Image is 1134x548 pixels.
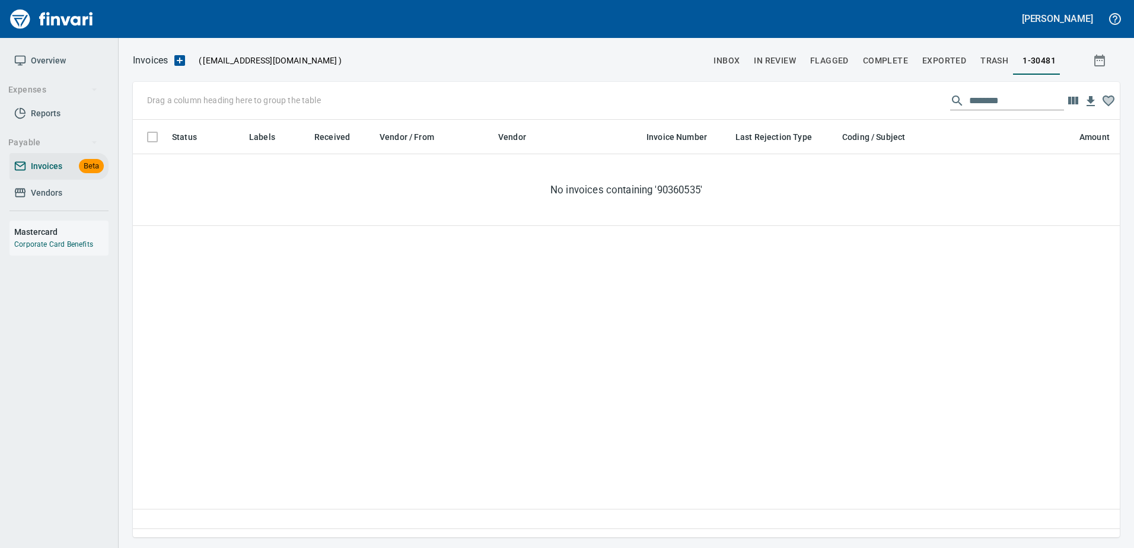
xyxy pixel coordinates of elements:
[1019,9,1096,28] button: [PERSON_NAME]
[498,130,541,144] span: Vendor
[1022,12,1093,25] h5: [PERSON_NAME]
[314,130,365,144] span: Received
[646,130,722,144] span: Invoice Number
[550,183,702,197] big: No invoices containing '90360535'
[202,55,338,66] span: [EMAIL_ADDRESS][DOMAIN_NAME]
[980,53,1008,68] span: trash
[14,225,109,238] h6: Mastercard
[380,130,434,144] span: Vendor / From
[172,130,212,144] span: Status
[1064,92,1082,110] button: Choose columns to display
[8,82,98,97] span: Expenses
[498,130,526,144] span: Vendor
[249,130,291,144] span: Labels
[1100,92,1117,110] button: Column choices favorited. Click to reset to default
[249,130,275,144] span: Labels
[1022,53,1056,68] span: 1-30481
[863,53,908,68] span: Complete
[1082,50,1120,71] button: Show invoices within a particular date range
[713,53,740,68] span: inbox
[133,53,168,68] p: Invoices
[1079,130,1125,144] span: Amount
[1082,93,1100,110] button: Download Table
[754,53,796,68] span: In Review
[314,130,350,144] span: Received
[9,100,109,127] a: Reports
[646,130,707,144] span: Invoice Number
[9,153,109,180] a: InvoicesBeta
[8,135,98,150] span: Payable
[735,130,827,144] span: Last Rejection Type
[4,79,103,101] button: Expenses
[1079,130,1110,144] span: Amount
[380,130,450,144] span: Vendor / From
[31,159,62,174] span: Invoices
[31,186,62,200] span: Vendors
[168,53,192,68] button: Upload an Invoice
[147,94,321,106] p: Drag a column heading here to group the table
[9,180,109,206] a: Vendors
[133,53,168,68] nav: breadcrumb
[7,5,96,33] img: Finvari
[735,130,812,144] span: Last Rejection Type
[922,53,966,68] span: Exported
[842,130,920,144] span: Coding / Subject
[172,130,197,144] span: Status
[14,240,93,248] a: Corporate Card Benefits
[842,130,905,144] span: Coding / Subject
[31,106,60,121] span: Reports
[4,132,103,154] button: Payable
[9,47,109,74] a: Overview
[31,53,66,68] span: Overview
[810,53,849,68] span: Flagged
[192,55,342,66] p: ( )
[79,160,104,173] span: Beta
